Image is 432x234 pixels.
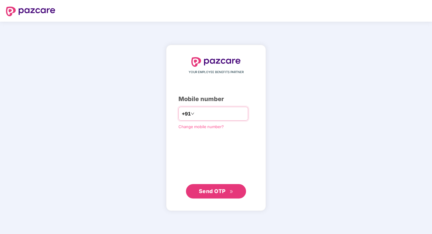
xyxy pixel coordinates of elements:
[191,57,241,67] img: logo
[230,190,233,194] span: double-right
[178,124,224,129] a: Change mobile number?
[189,70,244,75] span: YOUR EMPLOYEE BENEFITS PARTNER
[199,188,226,194] span: Send OTP
[186,184,246,199] button: Send OTPdouble-right
[178,94,254,104] div: Mobile number
[182,110,191,118] span: +91
[191,112,194,115] span: down
[6,7,55,16] img: logo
